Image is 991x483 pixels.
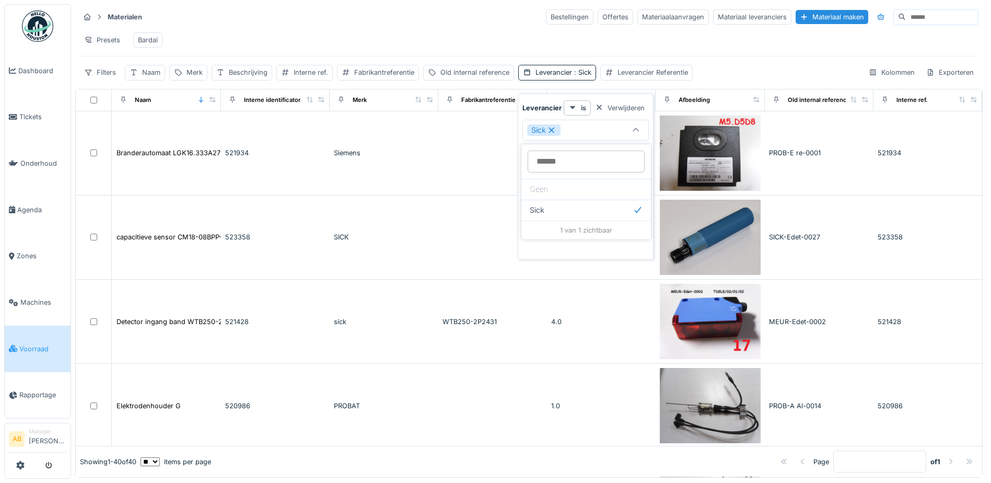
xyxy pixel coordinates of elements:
[769,148,869,158] div: PROB-E re-0001
[572,68,591,76] span: : Sick
[19,344,66,354] span: Voorraad
[878,232,978,242] div: 523358
[922,65,978,80] div: Exporteren
[225,148,325,158] div: 521934
[713,9,791,25] div: Materiaal leveranciers
[796,10,868,24] div: Materiaal maken
[660,116,760,191] img: Branderautomaat LGK16.333A27
[527,124,561,136] div: Sick
[864,65,919,80] div: Kolommen
[17,205,66,215] span: Agenda
[103,12,146,22] strong: Materialen
[660,368,760,443] img: Elektrodenhouder G
[229,67,267,77] div: Beschrijving
[294,67,328,77] div: Interne ref.
[353,96,367,105] div: Merk
[354,67,414,77] div: Fabrikantreferentie
[521,179,651,200] div: Geen
[660,284,760,359] img: Detector ingang band WTB250-2P2431
[20,158,66,168] span: Onderhoud
[440,67,509,77] div: Old internal reference
[116,148,220,158] div: Branderautomaat LGK16.333A27
[769,232,869,242] div: SICK-Edet-0027
[116,401,181,411] div: Elektrodenhouder G
[116,317,242,327] div: Detector ingang band WTB250-2P2431
[29,428,66,435] div: Manager
[660,200,760,275] img: capacitieve sensor CM18-08BPP-EC1
[591,101,649,115] div: Verwijderen
[334,148,434,158] div: Siemens
[334,232,434,242] div: SICK
[116,232,234,242] div: capacitieve sensor CM18-08BPP-EC1
[551,401,651,411] div: 1.0
[679,96,710,105] div: Afbeelding
[142,67,160,77] div: Naam
[442,317,543,327] div: WTB250-2P2431
[19,112,66,122] span: Tickets
[334,317,434,327] div: sick
[617,67,688,77] div: Leverancier Referentie
[530,204,544,216] span: Sick
[521,221,651,239] div: 1 van 1 zichtbaar
[79,65,121,80] div: Filters
[22,10,53,42] img: Badge_color-CXgf-gQk.svg
[546,9,593,25] div: Bestellingen
[17,251,66,261] span: Zones
[878,148,978,158] div: 521934
[9,431,25,447] li: AB
[878,401,978,411] div: 520986
[244,96,300,105] div: Interne identificator
[19,390,66,400] span: Rapportage
[598,9,633,25] div: Offertes
[29,428,66,450] li: [PERSON_NAME]
[581,103,586,113] strong: is
[225,232,325,242] div: 523358
[20,297,66,307] span: Machines
[225,401,325,411] div: 520986
[554,141,649,155] div: Voorwaarde toevoegen
[813,457,829,467] div: Page
[637,9,709,25] div: Materiaalaanvragen
[334,401,434,411] div: PROBAT
[225,317,325,327] div: 521428
[769,401,869,411] div: PROB-A Al-0014
[79,32,125,48] div: Presets
[896,96,928,105] div: Interne ref.
[80,457,136,467] div: Showing 1 - 40 of 40
[551,317,651,327] div: 4.0
[141,457,211,467] div: items per page
[18,66,66,76] span: Dashboard
[138,35,158,45] div: Bardai
[135,96,151,105] div: Naam
[878,317,978,327] div: 521428
[186,67,203,77] div: Merk
[930,457,940,467] strong: of 1
[522,103,562,113] strong: Leverancier
[535,67,591,77] div: Leverancier
[788,96,850,105] div: Old internal reference
[461,96,516,105] div: Fabrikantreferentie
[769,317,869,327] div: MEUR-Edet-0002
